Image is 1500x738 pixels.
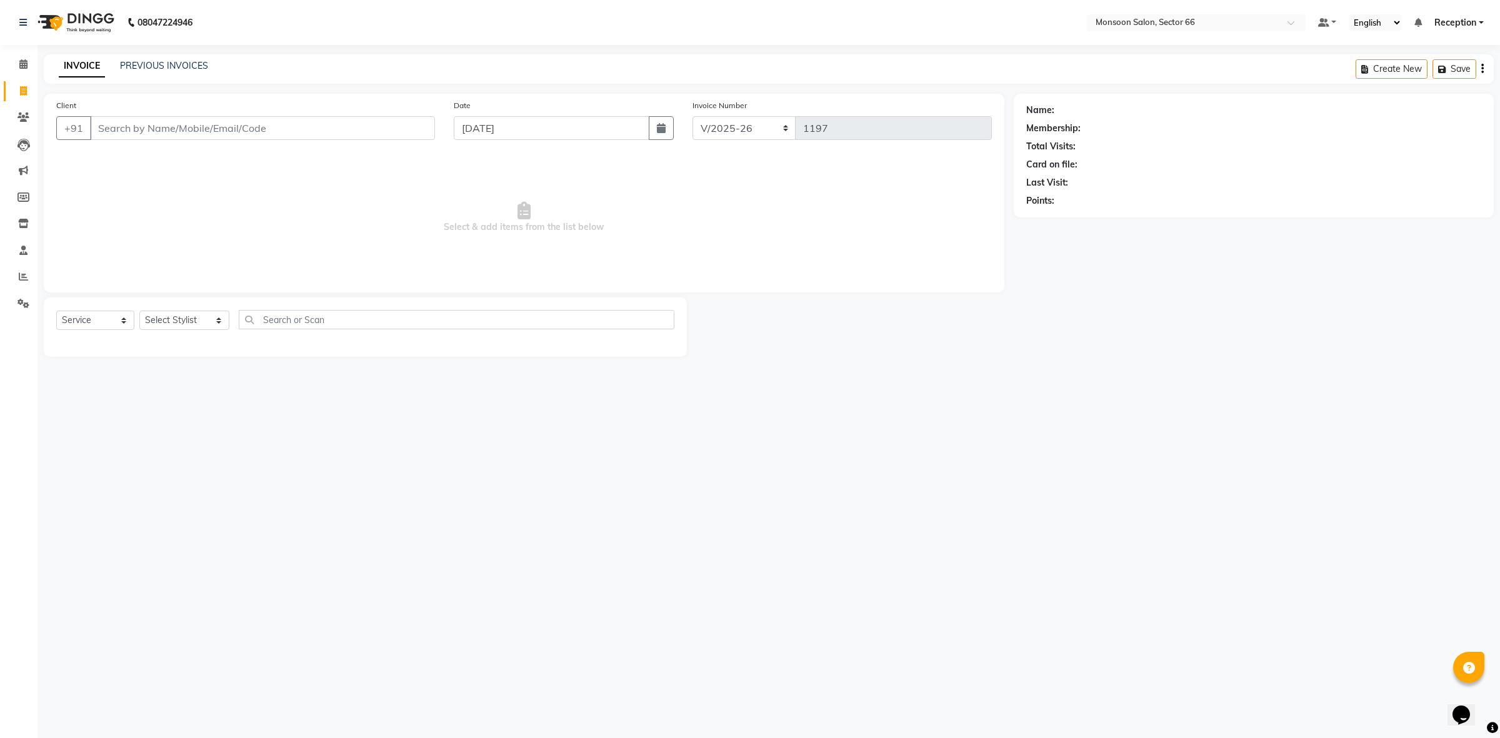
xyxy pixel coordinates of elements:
a: INVOICE [59,55,105,77]
label: Date [454,100,471,111]
iframe: chat widget [1447,688,1487,726]
div: Membership: [1026,122,1081,135]
div: Total Visits: [1026,140,1076,153]
span: Reception [1434,16,1476,29]
img: logo [32,5,117,40]
span: Select & add items from the list below [56,155,992,280]
div: Card on file: [1026,158,1077,171]
label: Client [56,100,76,111]
div: Name: [1026,104,1054,117]
input: Search by Name/Mobile/Email/Code [90,116,435,140]
label: Invoice Number [692,100,747,111]
a: PREVIOUS INVOICES [120,60,208,71]
button: Create New [1356,59,1427,79]
b: 08047224946 [137,5,192,40]
div: Last Visit: [1026,176,1068,189]
button: +91 [56,116,91,140]
input: Search or Scan [239,310,674,329]
button: Save [1432,59,1476,79]
div: Points: [1026,194,1054,207]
